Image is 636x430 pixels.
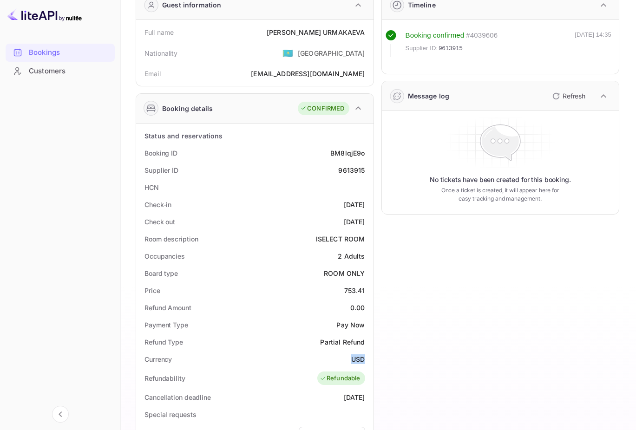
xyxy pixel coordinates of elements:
[52,406,69,423] button: Collapse navigation
[144,200,171,209] div: Check-in
[144,131,223,141] div: Status and reservations
[144,337,183,347] div: Refund Type
[330,148,365,158] div: BM8lqjE9o
[162,104,213,113] div: Booking details
[6,44,115,61] a: Bookings
[406,30,465,41] div: Booking confirmed
[439,44,463,53] span: 9613915
[144,410,196,419] div: Special requests
[144,286,160,295] div: Price
[466,30,498,41] div: # 4039606
[351,354,365,364] div: USD
[144,148,177,158] div: Booking ID
[29,47,110,58] div: Bookings
[547,89,589,104] button: Refresh
[144,69,161,78] div: Email
[320,374,361,383] div: Refundable
[324,268,365,278] div: ROOM ONLY
[336,320,365,330] div: Pay Now
[344,392,365,402] div: [DATE]
[338,165,365,175] div: 9613915
[144,373,185,383] div: Refundability
[29,66,110,77] div: Customers
[144,234,198,244] div: Room description
[144,268,178,278] div: Board type
[144,320,188,330] div: Payment Type
[282,45,293,61] span: United States
[144,182,159,192] div: HCN
[251,69,365,78] div: [EMAIL_ADDRESS][DOMAIN_NAME]
[144,392,211,402] div: Cancellation deadline
[344,286,365,295] div: 753.41
[7,7,82,22] img: LiteAPI logo
[437,186,564,203] p: Once a ticket is created, it will appear here for easy tracking and management.
[430,175,571,184] p: No tickets have been created for this booking.
[144,48,178,58] div: Nationality
[6,62,115,79] a: Customers
[344,200,365,209] div: [DATE]
[575,30,611,57] div: [DATE] 14:35
[316,234,365,244] div: ISELECT ROOM
[320,337,365,347] div: Partial Refund
[298,48,365,58] div: [GEOGRAPHIC_DATA]
[144,27,174,37] div: Full name
[344,217,365,227] div: [DATE]
[338,251,365,261] div: 2 Adults
[144,217,175,227] div: Check out
[6,62,115,80] div: Customers
[408,91,450,101] div: Message log
[267,27,365,37] div: [PERSON_NAME] URMAKAEVA
[144,303,191,313] div: Refund Amount
[563,91,585,101] p: Refresh
[144,354,172,364] div: Currency
[6,44,115,62] div: Bookings
[406,44,438,53] span: Supplier ID:
[300,104,344,113] div: CONFIRMED
[144,165,178,175] div: Supplier ID
[350,303,365,313] div: 0.00
[144,251,185,261] div: Occupancies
